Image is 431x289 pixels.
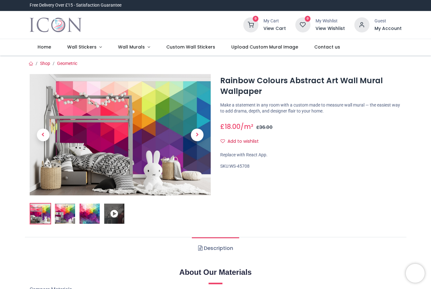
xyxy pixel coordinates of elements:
[259,124,273,130] span: 36.00
[55,204,75,224] img: WS-45708-02
[110,39,158,55] a: Wall Murals
[30,74,211,195] img: Rainbow Colours Abstract Art Wall Mural Wallpaper
[316,26,345,32] a: View Wishlist
[220,75,402,97] h1: Rainbow Colours Abstract Art Wall Mural Wallpaper
[316,18,345,24] div: My Wishlist
[118,44,145,50] span: Wall Murals
[220,136,264,147] button: Add to wishlistAdd to wishlist
[30,267,402,278] h2: About Our Materials
[240,122,253,131] span: /m²
[295,22,310,27] a: 0
[256,124,273,130] span: £
[305,16,311,22] sup: 0
[229,164,250,169] span: WS-45708
[30,16,82,34] img: Icon Wall Stickers
[30,204,50,224] img: Rainbow Colours Abstract Art Wall Mural Wallpaper
[30,2,121,9] div: Free Delivery Over £15 - Satisfaction Guarantee
[269,2,402,9] iframe: Customer reviews powered by Trustpilot
[191,129,204,141] span: Next
[30,16,82,34] a: Logo of Icon Wall Stickers
[38,44,51,50] span: Home
[225,122,240,131] span: 18.00
[184,92,211,177] a: Next
[253,16,259,22] sup: 0
[375,26,402,32] a: My Account
[37,129,50,141] span: Previous
[220,163,402,170] div: SKU:
[263,26,286,32] a: View Cart
[243,22,258,27] a: 0
[221,139,225,143] i: Add to wishlist
[263,18,286,24] div: My Cart
[314,44,340,50] span: Contact us
[375,18,402,24] div: Guest
[57,61,77,66] a: Geometric
[192,237,239,259] a: Description
[220,122,240,131] span: £
[80,204,100,224] img: WS-45708-03
[59,39,110,55] a: Wall Stickers
[220,102,402,114] p: Make a statement in any room with a custom made to measure wall mural — the easiest way to add dr...
[231,44,298,50] span: Upload Custom Mural Image
[406,264,425,283] iframe: Brevo live chat
[166,44,215,50] span: Custom Wall Stickers
[30,92,57,177] a: Previous
[40,61,50,66] a: Shop
[220,152,402,158] div: Replace with React App.
[67,44,97,50] span: Wall Stickers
